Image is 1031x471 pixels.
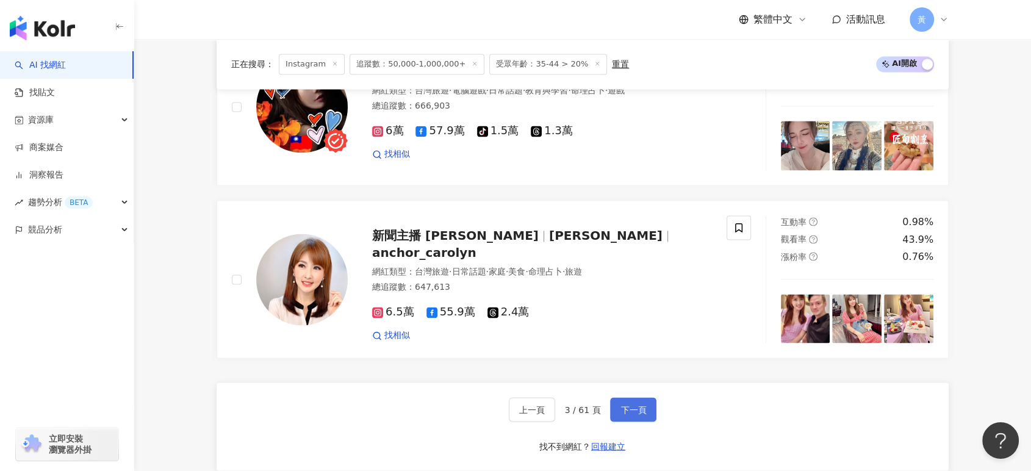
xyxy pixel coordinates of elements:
span: 美食 [508,267,525,276]
span: question-circle [809,252,817,261]
span: 3 / 61 頁 [565,404,601,414]
span: · [449,85,451,95]
span: 繁體中文 [753,13,792,26]
span: 資源庫 [28,106,54,134]
span: 立即安裝 瀏覽器外掛 [49,433,92,455]
div: BETA [65,196,93,209]
div: 總追蹤數 ： 666,903 [372,100,712,112]
span: rise [15,198,23,207]
span: 新聞主播 [PERSON_NAME] [372,228,539,243]
img: chrome extension [20,434,43,454]
span: 命理占卜 [571,85,605,95]
span: 台灣旅遊 [415,267,449,276]
span: · [562,267,565,276]
span: 競品分析 [28,216,62,243]
span: [PERSON_NAME] [549,228,663,243]
a: KOL AvatarLiana妍[PERSON_NAME]藜兒lianabubu網紅類型：台灣旅遊·電腦遊戲·日常話題·教育與學習·命理占卜·遊戲總追蹤數：666,9036萬57.9萬1.5萬1... [217,27,949,185]
span: · [568,85,570,95]
span: · [486,85,488,95]
span: 旅遊 [565,267,582,276]
span: 55.9萬 [426,306,475,318]
a: searchAI 找網紅 [15,59,66,71]
img: post-image [832,121,882,170]
img: post-image [781,294,830,343]
span: 下一頁 [620,404,646,414]
a: 商案媒合 [15,142,63,154]
a: 洞察報告 [15,169,63,181]
span: 遊戲 [608,85,625,95]
button: 回報建立 [591,436,626,456]
span: 命理占卜 [528,267,562,276]
span: 漲粉率 [781,252,806,262]
span: 活動訊息 [846,13,885,25]
span: 追蹤數：50,000-1,000,000+ [350,54,484,74]
span: 上一頁 [519,404,545,414]
span: 57.9萬 [415,124,464,137]
img: post-image [884,121,933,170]
span: 回報建立 [591,441,625,451]
a: KOL Avatar新聞主播 [PERSON_NAME][PERSON_NAME]anchor_carolyn網紅類型：台灣旅遊·日常話題·家庭·美食·命理占卜·旅遊總追蹤數：647,6136.... [217,200,949,358]
span: · [449,267,451,276]
span: 家庭 [489,267,506,276]
img: KOL Avatar [256,234,348,325]
span: 找相似 [384,148,410,160]
span: · [605,85,608,95]
span: 找相似 [384,329,410,342]
span: 6.5萬 [372,306,414,318]
span: 2.4萬 [487,306,530,318]
div: 找不到網紅？ [539,440,591,453]
span: 黃 [918,13,926,26]
span: 受眾年齡：35-44 > 20% [489,54,607,74]
div: 網紅類型 ： [372,85,712,97]
span: 正在搜尋 ： [231,59,274,69]
div: 0.76% [902,250,933,264]
span: 台灣旅遊 [415,85,449,95]
span: · [506,267,508,276]
button: 下一頁 [610,397,656,422]
a: 找相似 [372,329,410,342]
a: 找貼文 [15,87,55,99]
span: 觀看率 [781,234,806,244]
span: · [486,267,488,276]
span: 趨勢分析 [28,189,93,216]
span: 電腦遊戲 [451,85,486,95]
span: 日常話題 [451,267,486,276]
span: · [525,267,528,276]
span: 教育與學習 [525,85,568,95]
span: 1.3萬 [531,124,573,137]
span: anchor_carolyn [372,245,476,260]
div: 43.9% [902,233,933,246]
img: logo [10,16,75,40]
img: post-image [781,121,830,170]
img: post-image [884,294,933,343]
div: 0.98% [902,215,933,229]
iframe: Help Scout Beacon - Open [982,422,1019,459]
img: post-image [832,294,882,343]
button: 上一頁 [509,397,555,422]
span: Instagram [279,54,345,74]
a: chrome extension立即安裝 瀏覽器外掛 [16,428,118,461]
span: 1.5萬 [477,124,519,137]
div: 重置 [612,59,629,69]
span: · [523,85,525,95]
span: question-circle [809,217,817,226]
div: 總追蹤數 ： 647,613 [372,281,712,293]
span: 6萬 [372,124,403,137]
span: 互動率 [781,217,806,227]
span: question-circle [809,235,817,243]
span: 日常話題 [489,85,523,95]
img: KOL Avatar [256,61,348,153]
a: 找相似 [372,148,410,160]
div: 網紅類型 ： [372,266,712,278]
